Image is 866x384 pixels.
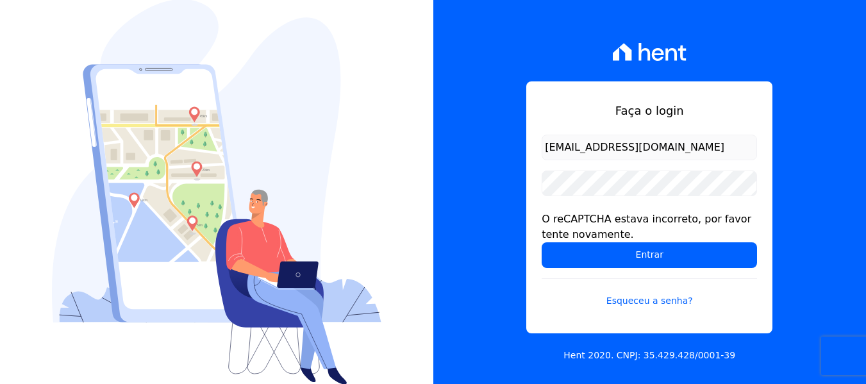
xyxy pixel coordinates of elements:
div: O reCAPTCHA estava incorreto, por favor tente novamente. [542,212,757,242]
input: Entrar [542,242,757,268]
a: Esqueceu a senha? [542,278,757,308]
input: Email [542,135,757,160]
h1: Faça o login [542,102,757,119]
p: Hent 2020. CNPJ: 35.429.428/0001-39 [563,349,735,362]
